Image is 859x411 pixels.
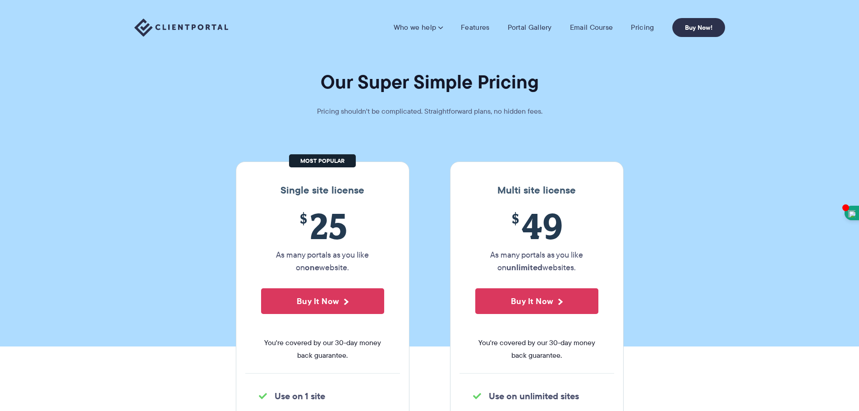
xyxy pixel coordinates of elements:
span: You're covered by our 30-day money back guarantee. [261,337,384,362]
strong: unlimited [506,261,542,273]
a: Email Course [570,23,613,32]
span: 25 [261,205,384,246]
p: As many portals as you like on website. [261,249,384,274]
a: Portal Gallery [508,23,552,32]
p: As many portals as you like on websites. [475,249,598,274]
strong: one [305,261,319,273]
button: Buy It Now [475,288,598,314]
span: You're covered by our 30-day money back guarantee. [475,337,598,362]
a: Who we help [394,23,443,32]
a: Pricing [631,23,654,32]
a: Buy Now! [672,18,725,37]
strong: Use on unlimited sites [489,389,579,403]
a: Features [461,23,489,32]
h3: Single site license [245,185,400,196]
p: Pricing shouldn't be complicated. Straightforward plans, no hidden fees. [294,105,565,118]
h3: Multi site license [459,185,614,196]
strong: Use on 1 site [275,389,325,403]
button: Buy It Now [261,288,384,314]
span: 49 [475,205,598,246]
